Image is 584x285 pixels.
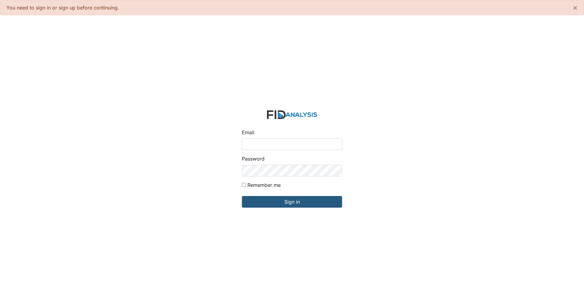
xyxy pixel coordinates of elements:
button: × [567,0,584,15]
span: × [573,3,578,12]
label: Email [242,129,254,136]
label: Password [242,155,265,162]
label: Remember me [247,181,281,189]
img: logo-2fc8c6e3336f68795322cb6e9a2b9007179b544421de10c17bdaae8622450297.svg [267,110,317,119]
input: Sign in [242,196,342,208]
